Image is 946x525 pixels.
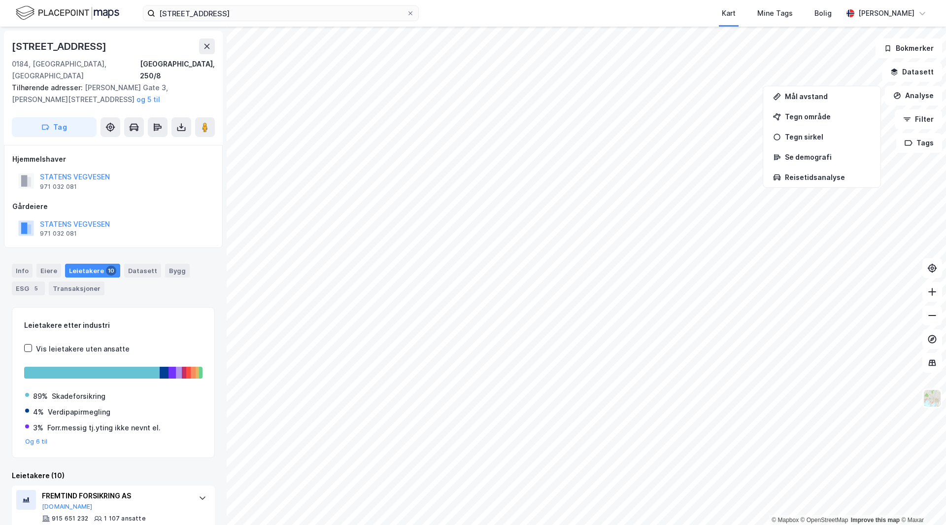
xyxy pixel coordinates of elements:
div: Skadeforsikring [52,390,105,402]
div: 971 032 081 [40,183,77,191]
div: 971 032 081 [40,230,77,238]
div: Leietakere [65,264,120,278]
button: Tags [896,133,942,153]
div: 1 107 ansatte [104,515,146,523]
a: Mapbox [772,517,799,524]
div: Tegn område [785,112,871,121]
div: Eiere [36,264,61,278]
div: 89% [33,390,48,402]
button: Bokmerker [876,38,942,58]
div: Leietakere (10) [12,470,215,482]
span: Tilhørende adresser: [12,83,85,92]
div: Kontrollprogram for chat [897,478,946,525]
div: 3% [33,422,43,434]
div: Datasett [124,264,161,278]
div: [PERSON_NAME] [858,7,914,19]
button: Analyse [885,86,942,105]
div: Vis leietakere uten ansatte [36,343,130,355]
button: Og 6 til [25,438,48,446]
img: Z [923,389,942,408]
div: Bygg [165,264,190,278]
div: ESG [12,281,45,295]
div: Hjemmelshaver [12,153,214,165]
div: Gårdeiere [12,201,214,212]
iframe: Chat Widget [897,478,946,525]
div: 5 [31,283,41,293]
img: logo.f888ab2527a4732fd821a326f86c7f29.svg [16,4,119,22]
div: [STREET_ADDRESS] [12,38,108,54]
div: Info [12,264,33,278]
div: 10 [106,266,116,276]
button: Tag [12,117,97,137]
button: [DOMAIN_NAME] [42,503,93,511]
div: [PERSON_NAME] Gate 3, [PERSON_NAME][STREET_ADDRESS] [12,82,207,105]
div: 4% [33,406,44,418]
input: Søk på adresse, matrikkel, gårdeiere, leietakere eller personer [155,6,406,21]
div: Mine Tags [757,7,793,19]
div: Se demografi [785,153,871,161]
div: Transaksjoner [49,281,104,295]
a: Improve this map [851,517,900,524]
div: Kart [722,7,736,19]
div: [GEOGRAPHIC_DATA], 250/8 [140,58,215,82]
div: FREMTIND FORSIKRING AS [42,490,189,502]
div: 0184, [GEOGRAPHIC_DATA], [GEOGRAPHIC_DATA] [12,58,140,82]
div: 915 651 232 [52,515,88,523]
a: OpenStreetMap [801,517,848,524]
div: Mål avstand [785,92,871,101]
button: Datasett [882,62,942,82]
div: Reisetidsanalyse [785,173,871,181]
div: Bolig [814,7,832,19]
div: Tegn sirkel [785,133,871,141]
button: Filter [895,109,942,129]
div: Leietakere etter industri [24,319,203,331]
div: Forr.messig tj.yting ikke nevnt el. [47,422,161,434]
div: Verdipapirmegling [48,406,110,418]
